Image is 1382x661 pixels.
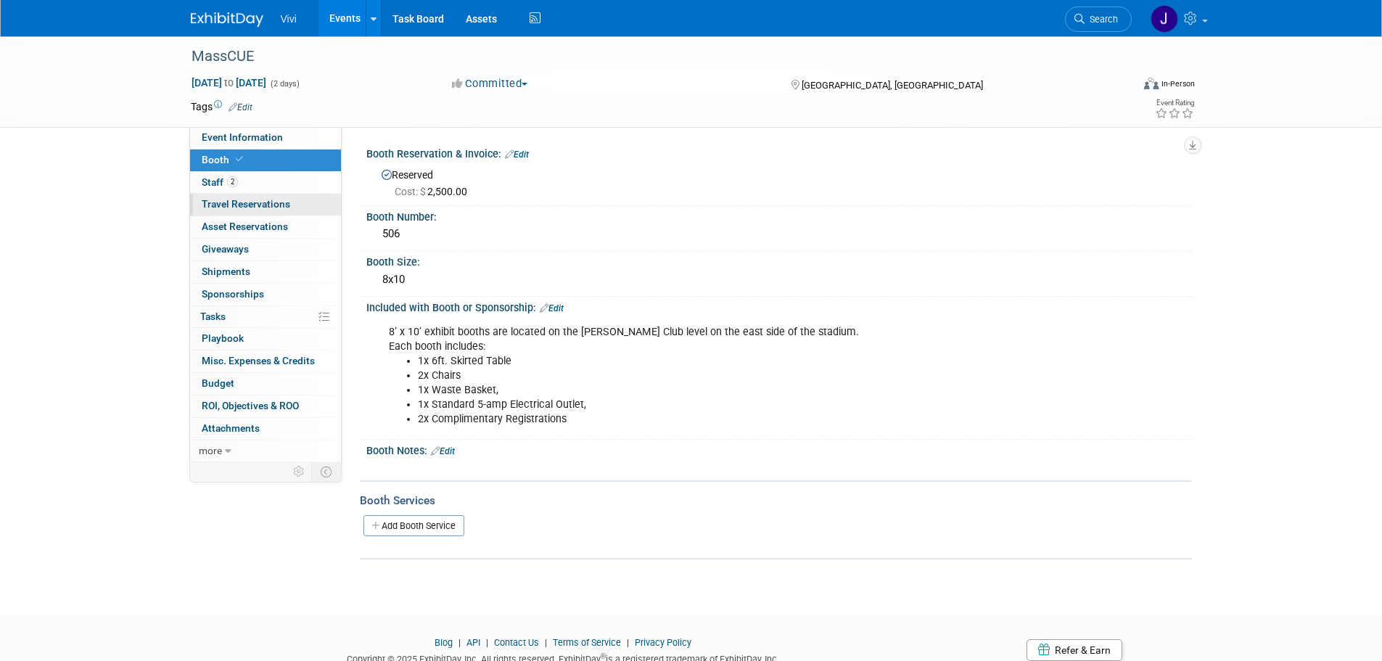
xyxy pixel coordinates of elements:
a: Edit [431,446,455,456]
i: Booth reservation complete [236,155,243,163]
span: Sponsorships [202,288,264,300]
li: 2x Chairs [418,369,1024,383]
div: Event Format [1046,75,1196,97]
img: Jonathan Rendon [1151,5,1178,33]
span: Giveaways [202,243,249,255]
div: Booth Services [360,493,1192,509]
li: 1x Waste Basket, [418,383,1024,398]
a: Edit [540,303,564,313]
span: Misc. Expenses & Credits [202,355,315,366]
a: Refer & Earn [1027,639,1122,661]
img: ExhibitDay [191,12,263,27]
span: Event Information [202,131,283,143]
span: 2,500.00 [395,186,473,197]
span: Attachments [202,422,260,434]
span: 2 [227,176,238,187]
span: | [541,637,551,648]
span: [GEOGRAPHIC_DATA], [GEOGRAPHIC_DATA] [802,80,983,91]
sup: ® [601,652,606,660]
a: Blog [435,637,453,648]
div: MassCUE [186,44,1110,70]
a: Sponsorships [190,284,341,305]
div: 8x10 [377,268,1181,291]
a: Search [1065,7,1132,32]
a: Terms of Service [553,637,621,648]
span: | [623,637,633,648]
span: (2 days) [269,79,300,89]
span: Staff [202,176,238,188]
span: Cost: $ [395,186,427,197]
a: Giveaways [190,239,341,260]
a: Edit [229,102,252,112]
div: Event Rating [1155,99,1194,107]
div: Booth Reservation & Invoice: [366,143,1192,162]
img: Format-Inperson.png [1144,78,1159,89]
div: Reserved [377,164,1181,199]
div: 8’ x 10’ exhibit booths are located on the [PERSON_NAME] Club level on the east side of the stadi... [379,318,1032,435]
span: more [199,445,222,456]
div: Booth Number: [366,206,1192,224]
a: API [466,637,480,648]
div: 506 [377,223,1181,245]
a: Playbook [190,328,341,350]
a: Privacy Policy [635,637,691,648]
a: Add Booth Service [363,515,464,536]
span: to [222,77,236,89]
span: | [482,637,492,648]
a: Shipments [190,261,341,283]
span: Budget [202,377,234,389]
li: 1x Standard 5-amp Electrical Outlet, [418,398,1024,412]
a: Booth [190,149,341,171]
span: ROI, Objectives & ROO [202,400,299,411]
li: 2x Complimentary Registrations [418,412,1024,427]
span: Search [1085,14,1118,25]
span: Travel Reservations [202,198,290,210]
a: ROI, Objectives & ROO [190,395,341,417]
a: Staff2 [190,172,341,194]
div: In-Person [1161,78,1195,89]
a: Event Information [190,127,341,149]
td: Toggle Event Tabs [311,462,341,481]
span: [DATE] [DATE] [191,76,267,89]
td: Tags [191,99,252,114]
span: Playbook [202,332,244,344]
a: Contact Us [494,637,539,648]
a: Misc. Expenses & Credits [190,350,341,372]
a: Asset Reservations [190,216,341,238]
a: Tasks [190,306,341,328]
li: 1x 6ft. Skirted Table [418,354,1024,369]
button: Committed [447,76,533,91]
div: Booth Size: [366,251,1192,269]
span: Shipments [202,266,250,277]
span: Tasks [200,311,226,322]
span: | [455,637,464,648]
a: Edit [505,149,529,160]
span: Asset Reservations [202,221,288,232]
a: more [190,440,341,462]
div: Included with Booth or Sponsorship: [366,297,1192,316]
a: Budget [190,373,341,395]
span: Booth [202,154,246,165]
td: Personalize Event Tab Strip [287,462,312,481]
span: Vivi [281,13,297,25]
a: Travel Reservations [190,194,341,215]
a: Attachments [190,418,341,440]
div: Booth Notes: [366,440,1192,459]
